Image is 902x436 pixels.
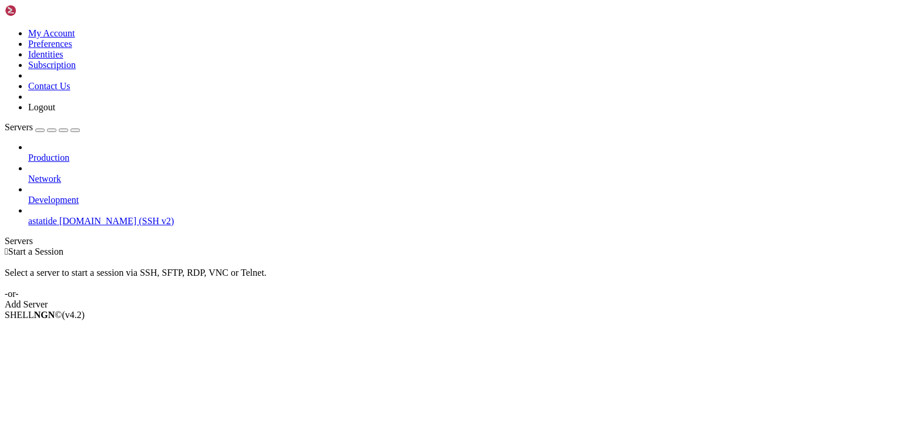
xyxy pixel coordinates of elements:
a: My Account [28,28,75,38]
a: Contact Us [28,81,70,91]
span: astatide [28,216,57,226]
span: 4.2.0 [62,310,85,320]
span:  [5,246,8,256]
span: SHELL © [5,310,85,320]
img: Shellngn [5,5,72,16]
div: Select a server to start a session via SSH, SFTP, RDP, VNC or Telnet. -or- [5,257,897,299]
a: Development [28,195,897,205]
span: Production [28,153,69,163]
a: Preferences [28,39,72,49]
b: NGN [34,310,55,320]
a: Logout [28,102,55,112]
span: Start a Session [8,246,63,256]
div: Add Server [5,299,897,310]
a: Identities [28,49,63,59]
li: astatide [DOMAIN_NAME] (SSH v2) [28,205,897,227]
a: Production [28,153,897,163]
a: Servers [5,122,80,132]
a: Subscription [28,60,76,70]
a: astatide [DOMAIN_NAME] (SSH v2) [28,216,897,227]
span: Development [28,195,79,205]
span: [DOMAIN_NAME] (SSH v2) [59,216,174,226]
div: Servers [5,236,897,246]
li: Production [28,142,897,163]
span: Servers [5,122,33,132]
li: Network [28,163,897,184]
span: Network [28,174,61,184]
a: Network [28,174,897,184]
li: Development [28,184,897,205]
